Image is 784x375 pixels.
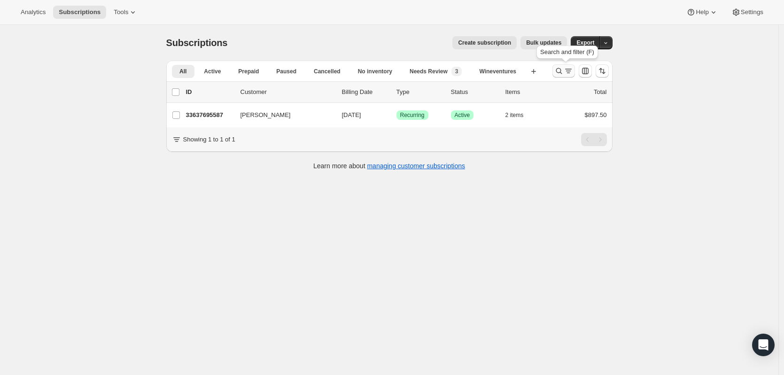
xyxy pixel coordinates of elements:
span: All [179,68,186,75]
span: Paused [276,68,296,75]
span: Tools [114,8,128,16]
span: Bulk updates [526,39,561,47]
span: No inventory [358,68,392,75]
span: Subscriptions [166,38,228,48]
span: Help [696,8,708,16]
button: Tools [108,6,143,19]
span: Active [455,111,470,119]
span: $897.50 [585,111,607,118]
button: More views [172,80,221,90]
button: Search and filter results [552,64,575,78]
div: Items [505,87,552,97]
span: Wineventures [479,68,516,75]
span: [PERSON_NAME] [241,110,291,120]
div: IDCustomerBilling DateTypeStatusItemsTotal [186,87,607,97]
span: 3 [455,68,458,75]
span: Recurring [400,111,425,119]
button: Create new view [526,65,541,78]
button: Analytics [15,6,51,19]
span: Active [204,68,221,75]
p: Showing 1 to 1 of 1 [183,135,235,144]
span: Analytics [21,8,46,16]
button: Export [571,36,600,49]
button: Help [681,6,723,19]
button: Bulk updates [520,36,567,49]
span: [DATE] [342,111,361,118]
span: Cancelled [314,68,341,75]
nav: Pagination [581,133,607,146]
p: 33637695587 [186,110,233,120]
p: ID [186,87,233,97]
button: Sort the results [596,64,609,78]
div: 33637695587[PERSON_NAME][DATE]SuccessRecurringSuccessActive2 items$897.50 [186,109,607,122]
button: Customize table column order and visibility [579,64,592,78]
button: [PERSON_NAME] [235,108,329,123]
a: managing customer subscriptions [367,162,465,170]
p: Customer [241,87,334,97]
span: Prepaid [238,68,259,75]
div: Open Intercom Messenger [752,334,775,356]
p: Total [594,87,606,97]
div: Type [396,87,443,97]
p: Learn more about [313,161,465,171]
button: Subscriptions [53,6,106,19]
button: 2 items [505,109,534,122]
span: Settings [741,8,763,16]
span: Subscriptions [59,8,101,16]
button: Settings [726,6,769,19]
span: Create subscription [458,39,511,47]
span: Export [576,39,594,47]
span: Needs Review [410,68,448,75]
p: Status [451,87,498,97]
button: Create subscription [452,36,517,49]
span: 2 items [505,111,524,119]
p: Billing Date [342,87,389,97]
